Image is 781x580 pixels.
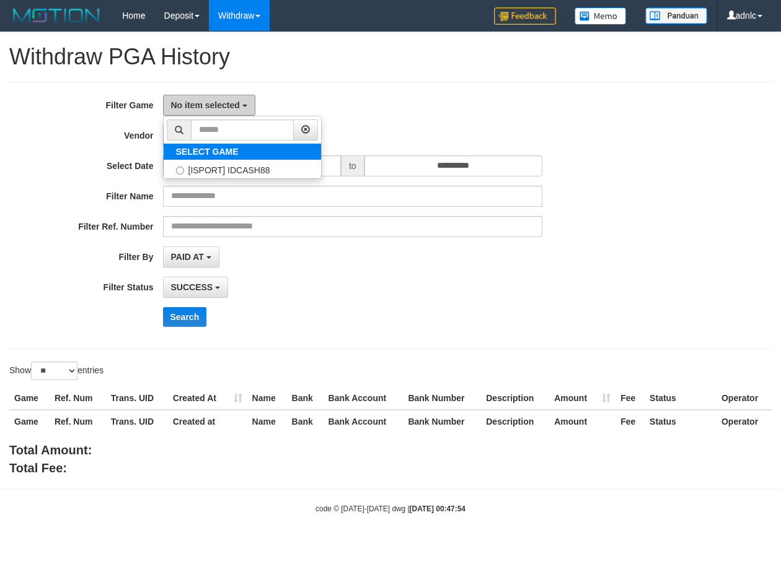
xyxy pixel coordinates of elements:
[645,387,717,410] th: Status
[9,45,772,69] h1: Withdraw PGA History
[9,410,50,433] th: Game
[50,387,106,410] th: Ref. Num
[616,387,645,410] th: Fee
[494,7,556,25] img: Feedback.jpg
[481,410,549,433] th: Description
[163,246,219,267] button: PAID AT
[549,387,616,410] th: Amount
[176,167,184,175] input: [ISPORT] IDCASH88
[163,277,229,298] button: SUCCESS
[481,387,549,410] th: Description
[616,410,645,433] th: Fee
[164,144,321,160] a: SELECT GAME
[341,155,364,176] span: to
[247,410,287,433] th: Name
[168,410,247,433] th: Created at
[324,410,404,433] th: Bank Account
[31,361,77,380] select: Showentries
[163,95,255,116] button: No item selected
[549,410,616,433] th: Amount
[287,387,324,410] th: Bank
[575,7,627,25] img: Button%20Memo.svg
[9,387,50,410] th: Game
[50,410,106,433] th: Ref. Num
[171,100,240,110] span: No item selected
[403,387,481,410] th: Bank Number
[403,410,481,433] th: Bank Number
[9,361,104,380] label: Show entries
[171,282,213,292] span: SUCCESS
[9,461,67,475] b: Total Fee:
[645,7,707,24] img: panduan.png
[287,410,324,433] th: Bank
[717,387,772,410] th: Operator
[171,252,204,262] span: PAID AT
[410,504,466,513] strong: [DATE] 00:47:54
[315,504,466,513] small: code © [DATE]-[DATE] dwg |
[176,147,239,157] b: SELECT GAME
[168,387,247,410] th: Created At
[9,443,92,457] b: Total Amount:
[645,410,717,433] th: Status
[9,6,104,25] img: MOTION_logo.png
[106,387,168,410] th: Trans. UID
[324,387,404,410] th: Bank Account
[717,410,772,433] th: Operator
[247,387,287,410] th: Name
[163,307,207,327] button: Search
[106,410,168,433] th: Trans. UID
[164,160,321,178] label: [ISPORT] IDCASH88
